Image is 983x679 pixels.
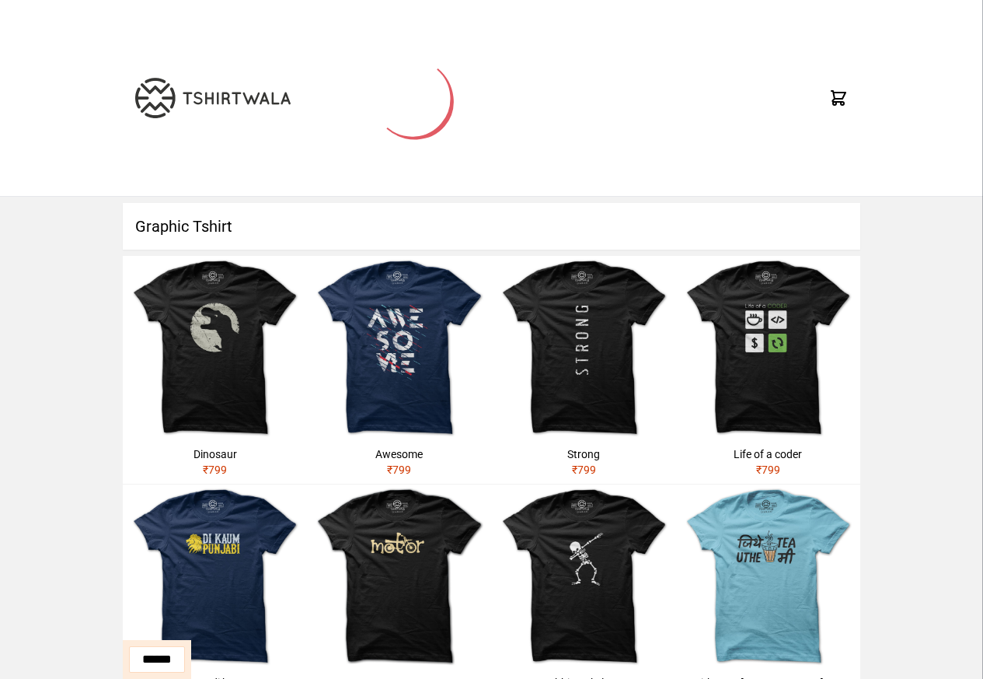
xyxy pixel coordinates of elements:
[135,78,291,118] img: TW-LOGO-400-104.png
[756,464,780,476] span: ₹ 799
[676,256,860,440] img: life-of-a-coder.jpg
[492,485,676,669] img: skeleton-dabbing.jpg
[492,256,676,440] img: strong.jpg
[123,256,307,484] a: Dinosaur₹799
[123,485,307,669] img: shera-di-kaum-punjabi-1.jpg
[123,256,307,440] img: dinosaur.jpg
[307,256,491,440] img: awesome.jpg
[682,446,854,462] div: Life of a coder
[129,446,301,462] div: Dinosaur
[203,464,227,476] span: ₹ 799
[676,256,860,484] a: Life of a coder₹799
[676,485,860,669] img: jithe-tea-uthe-me.jpg
[307,485,491,669] img: motor.jpg
[492,256,676,484] a: Strong₹799
[123,203,860,250] h1: Graphic Tshirt
[387,464,411,476] span: ₹ 799
[307,256,491,484] a: Awesome₹799
[498,446,670,462] div: Strong
[572,464,596,476] span: ₹ 799
[313,446,485,462] div: Awesome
